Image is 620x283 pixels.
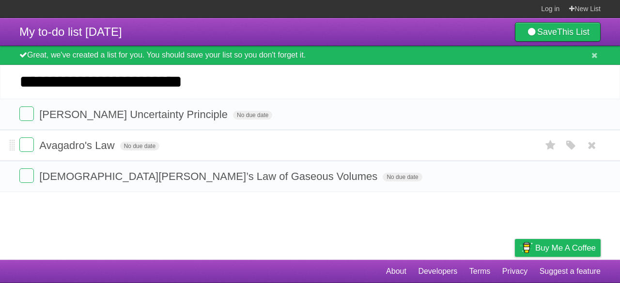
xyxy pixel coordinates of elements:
span: [PERSON_NAME] Uncertainty Principle [39,108,230,120]
img: Buy me a coffee [520,239,533,256]
a: Suggest a feature [540,262,601,281]
a: SaveThis List [515,22,601,42]
label: Done [19,137,34,152]
span: My to-do list [DATE] [19,25,122,38]
label: Star task [542,137,560,153]
label: Star task [542,106,560,122]
label: Done [19,106,34,121]
span: Avagadro's Law [39,139,117,151]
label: Star task [542,168,560,184]
span: No due date [120,142,159,150]
a: Privacy [502,262,527,281]
span: No due date [383,173,422,181]
span: Buy me a coffee [535,239,596,256]
label: Done [19,168,34,183]
span: [DEMOGRAPHIC_DATA][PERSON_NAME]’s Law of Gaseous Volumes [39,170,380,182]
b: This List [557,27,589,37]
span: No due date [233,111,272,119]
a: Terms [469,262,491,281]
a: Buy me a coffee [515,239,601,257]
a: About [386,262,406,281]
a: Developers [418,262,457,281]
